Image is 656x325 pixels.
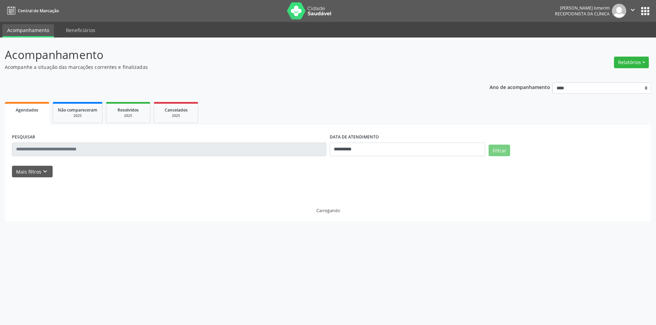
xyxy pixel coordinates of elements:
button: Mais filtroskeyboard_arrow_down [12,166,53,178]
button: Relatórios [614,57,649,68]
div: Carregando [316,208,340,213]
button:  [626,4,639,18]
div: 2025 [159,113,193,118]
div: 2025 [58,113,97,118]
i:  [629,6,637,14]
div: 2025 [111,113,145,118]
i: keyboard_arrow_down [41,168,49,175]
span: Resolvidos [118,107,139,113]
div: [PERSON_NAME] Ismerim [555,5,610,11]
a: Acompanhamento [2,24,54,38]
img: img [612,4,626,18]
label: DATA DE ATENDIMENTO [330,132,379,143]
span: Não compareceram [58,107,97,113]
p: Acompanhamento [5,46,457,63]
span: Recepcionista da clínica [555,11,610,17]
a: Beneficiários [61,24,100,36]
button: apps [639,5,651,17]
button: Filtrar [489,145,510,156]
label: PESQUISAR [12,132,35,143]
span: Central de Marcação [18,8,59,14]
span: Agendados [16,107,38,113]
p: Acompanhe a situação das marcações correntes e finalizadas [5,63,457,71]
span: Cancelados [165,107,188,113]
a: Central de Marcação [5,5,59,16]
p: Ano de acompanhamento [490,83,550,91]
